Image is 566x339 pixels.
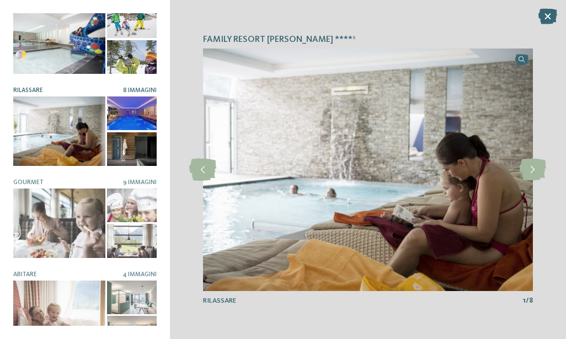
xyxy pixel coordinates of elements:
img: Family Resort Rainer ****ˢ [203,49,533,291]
span: 8 Immagini [123,87,157,94]
span: Abitare [13,271,37,278]
span: Rilassare [203,297,236,304]
span: 1 [523,296,526,306]
span: Rilassare [13,87,43,94]
span: 4 Immagini [122,271,157,278]
span: 8 [529,296,533,306]
span: / [526,296,529,306]
span: Family Resort [PERSON_NAME] ****ˢ [203,34,356,46]
span: Gourmet [13,179,44,186]
span: 9 Immagini [123,179,157,186]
